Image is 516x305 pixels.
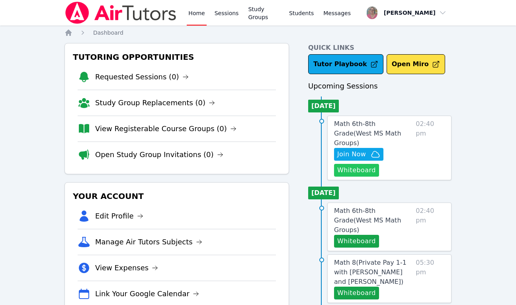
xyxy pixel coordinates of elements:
span: Messages [323,9,351,17]
span: 02:40 pm [416,119,445,177]
h3: Tutoring Opportunities [71,50,282,64]
a: Requested Sessions (0) [95,71,189,83]
a: Math 8(Private Pay 1-1 with [PERSON_NAME] and [PERSON_NAME]) [334,258,412,287]
button: Whiteboard [334,287,379,299]
a: Open Study Group Invitations (0) [95,149,223,160]
li: [DATE] [308,100,339,112]
a: View Expenses [95,262,158,274]
button: Whiteboard [334,164,379,177]
h4: Quick Links [308,43,451,53]
a: Study Group Replacements (0) [95,97,215,108]
a: View Registerable Course Groups (0) [95,123,236,134]
button: Open Miro [387,54,445,74]
span: Join Now [337,150,366,159]
a: Manage Air Tutors Subjects [95,236,202,248]
a: Link Your Google Calendar [95,288,199,299]
button: Join Now [334,148,383,161]
span: 02:40 pm [416,206,445,248]
nav: Breadcrumb [64,29,451,37]
a: Dashboard [93,29,123,37]
li: [DATE] [308,187,339,199]
h3: Your Account [71,189,282,203]
a: Tutor Playbook [308,54,383,74]
h3: Upcoming Sessions [308,81,451,92]
span: Math 6th-8th Grade ( West MS Math Groups ) [334,207,401,234]
img: Air Tutors [64,2,177,24]
a: Edit Profile [95,211,143,222]
span: Math 6th-8th Grade ( West MS Math Groups ) [334,120,401,147]
span: Dashboard [93,30,123,36]
a: Math 6th-8th Grade(West MS Math Groups) [334,119,412,148]
span: Math 8 ( Private Pay 1-1 with [PERSON_NAME] and [PERSON_NAME] ) [334,259,407,285]
span: 05:30 pm [416,258,445,299]
button: Whiteboard [334,235,379,248]
a: Math 6th-8th Grade(West MS Math Groups) [334,206,412,235]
